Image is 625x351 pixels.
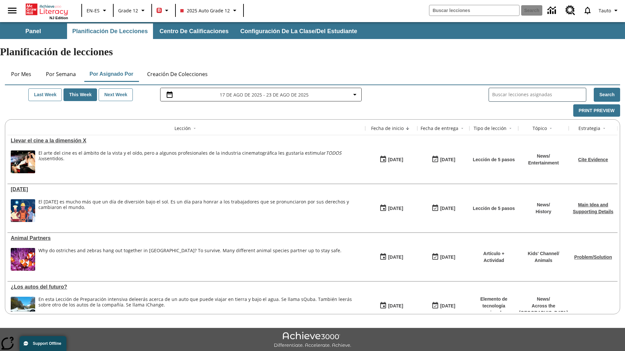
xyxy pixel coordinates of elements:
[11,297,35,319] img: High-tech automobile treading water.
[11,138,362,144] a: Llevar el cine a la dimensión X, Lessons
[3,1,22,20] button: Abrir el menú lateral
[99,88,133,101] button: Next Week
[474,125,507,132] div: Tipo de lección
[38,248,341,271] div: Why do ostriches and zebras hang out together in Africa? To survive. Many different animal specie...
[388,302,403,310] div: [DATE]
[38,150,362,162] p: El arte del cine es el ámbito de la vista y el oído, pero a algunos profesionales de la industria...
[404,124,411,132] button: Sort
[578,125,600,132] div: Estrategia
[351,91,359,98] svg: Collapse Date Range Filter
[573,104,620,117] button: Print Preview
[11,284,362,290] a: ¿Los autos del futuro? , Lessons
[429,153,457,166] button: 08/24/25: Último día en que podrá accederse la lección
[388,204,403,213] div: [DATE]
[11,187,362,192] div: Día del Trabajo
[235,23,362,39] button: Configuración de la clase/del estudiante
[38,297,362,319] div: En esta Lección de Preparación intensiva de leerás acerca de un auto que puede viajar en tierra y...
[573,202,613,214] a: Main Idea and Supporting Details
[528,153,559,160] p: News /
[519,296,568,303] p: News /
[492,90,586,99] input: Buscar lecciones asignadas
[49,16,68,20] span: NJ Edition
[5,66,37,82] button: Por mes
[158,6,161,14] span: B
[180,7,230,14] span: 2025 Auto Grade 12
[578,157,608,162] a: Cite Evidence
[154,5,173,16] button: Boost El color de la clase es rojo. Cambiar el color de la clase.
[377,300,405,312] button: 07/01/25: Primer día en que estuvo disponible la lección
[429,202,457,214] button: 06/30/26: Último día en que podrá accederse la lección
[38,296,352,308] testabrev: leerás acerca de un auto que puede viajar en tierra y bajo el agua. Se llama sQuba. También leerá...
[528,160,559,166] p: Entertainment
[533,125,547,132] div: Tópico
[178,5,241,16] button: Class: 2025 Auto Grade 12, Selecciona una clase
[11,187,362,192] a: Día del Trabajo, Lessons
[421,125,458,132] div: Fecha de entrega
[377,202,405,214] button: 07/23/25: Primer día en que estuvo disponible la lección
[574,254,612,260] a: Problem/Solution
[440,156,455,164] div: [DATE]
[20,336,66,351] button: Support Offline
[507,124,514,132] button: Sort
[118,7,138,14] span: Grade 12
[544,2,562,19] a: Centro de información
[220,91,309,98] span: 17 de ago de 2025 - 23 de ago de 2025
[596,5,622,16] button: Perfil/Configuración
[579,2,596,19] a: Notificaciones
[594,88,620,102] button: Search
[388,253,403,261] div: [DATE]
[38,297,362,308] div: En esta Lección de Preparación intensiva de
[547,124,555,132] button: Sort
[63,88,97,101] button: This Week
[440,253,455,261] div: [DATE]
[599,7,611,14] span: Tauto
[38,150,341,162] em: TODOS los
[377,251,405,263] button: 07/07/25: Primer día en que estuvo disponible la lección
[429,5,519,16] input: search field
[84,5,111,16] button: Language: EN-ES, Selecciona un idioma
[562,2,579,19] a: Centro de recursos, Se abrirá en una pestaña nueva.
[535,201,551,208] p: News /
[388,156,403,164] div: [DATE]
[440,302,455,310] div: [DATE]
[1,23,66,39] button: Panel
[38,150,362,173] div: El arte del cine es el ámbito de la vista y el oído, pero a algunos profesionales de la industria...
[33,341,61,346] span: Support Offline
[473,205,515,212] p: Lección de 5 pasos
[11,235,362,241] div: Animal Partners
[473,296,515,316] p: Elemento de tecnología mejorada
[535,208,551,215] p: History
[377,153,405,166] button: 08/18/25: Primer día en que estuvo disponible la lección
[11,248,35,271] img: Three clownfish swim around a purple anemone.
[84,66,139,82] button: Por asignado por
[38,248,341,253] div: Why do ostriches and zebras hang out together in [GEOGRAPHIC_DATA]? To survive. Many different an...
[38,199,362,222] div: El Día del Trabajo es mucho más que un día de diversión bajo el sol. Es un día para honrar a los ...
[371,125,404,132] div: Fecha de inicio
[11,284,362,290] div: ¿Los autos del futuro?
[41,66,81,82] button: Por semana
[11,150,35,173] img: Panel in front of the seats sprays water mist to the happy audience at a 4DX-equipped theater.
[528,250,559,257] p: Kids' Channel /
[473,156,515,163] p: Lección de 5 pasos
[429,251,457,263] button: 06/30/26: Último día en que podrá accederse la lección
[528,257,559,264] p: Animals
[163,91,359,98] button: Seleccione el intervalo de fechas opción del menú
[440,204,455,213] div: [DATE]
[116,5,149,16] button: Grado: Grade 12, Elige un grado
[26,3,68,16] a: Portada
[429,300,457,312] button: 08/01/26: Último día en que podrá accederse la lección
[519,303,568,316] p: Across the [GEOGRAPHIC_DATA]
[11,138,362,144] div: Llevar el cine a la dimensión X
[26,2,68,20] div: Portada
[11,235,362,241] a: Animal Partners, Lessons
[87,7,100,14] span: EN-ES
[600,124,608,132] button: Sort
[473,250,515,264] p: Artículo + Actividad
[38,199,362,210] div: El [DATE] es mucho más que un día de diversión bajo el sol. Es un día para honrar a los trabajado...
[174,125,191,132] div: Lección
[191,124,199,132] button: Sort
